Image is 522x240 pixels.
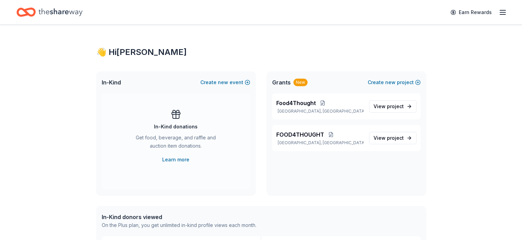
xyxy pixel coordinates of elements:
p: [GEOGRAPHIC_DATA], [GEOGRAPHIC_DATA] [276,140,364,146]
a: View project [369,100,417,113]
span: View [374,102,404,111]
div: On the Plus plan, you get unlimited in-kind profile views each month. [102,221,256,229]
span: Food4Thought [276,99,316,107]
span: new [385,78,396,87]
span: new [218,78,228,87]
span: View [374,134,404,142]
div: In-Kind donors viewed [102,213,256,221]
a: Learn more [162,156,189,164]
span: In-Kind [102,78,121,87]
p: [GEOGRAPHIC_DATA], [GEOGRAPHIC_DATA] [276,108,364,114]
span: project [387,135,404,141]
div: 👋 Hi [PERSON_NAME] [96,47,426,58]
a: Earn Rewards [446,6,496,19]
a: Home [16,4,82,20]
div: Get food, beverage, and raffle and auction item donations. [129,134,223,153]
a: View project [369,132,417,144]
div: New [293,79,308,86]
button: Createnewevent [200,78,250,87]
span: FOOD4THOUGHT [276,130,324,139]
div: In-Kind donations [154,123,198,131]
button: Createnewproject [368,78,421,87]
span: project [387,103,404,109]
span: Grants [272,78,291,87]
